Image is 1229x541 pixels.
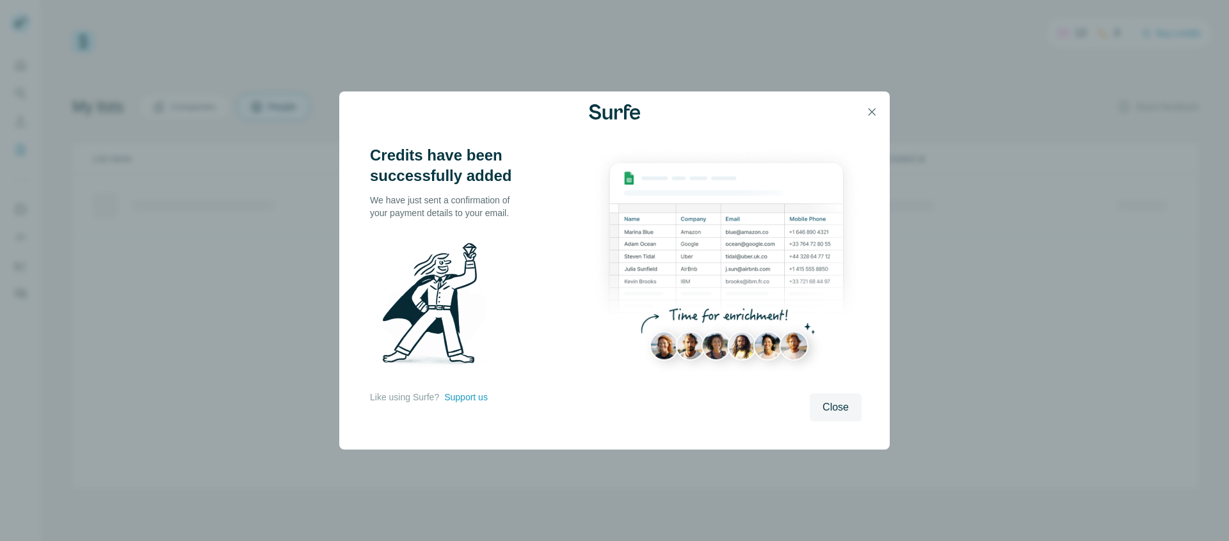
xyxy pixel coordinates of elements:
[370,194,524,219] p: We have just sent a confirmation of your payment details to your email.
[370,145,524,186] h3: Credits have been successfully added
[444,391,488,404] button: Support us
[810,393,862,421] button: Close
[591,145,862,385] img: Enrichment Hub - Sheet Preview
[370,391,439,404] p: Like using Surfe?
[589,104,640,120] img: Surfe Logo
[370,235,503,378] img: Surfe Illustration - Man holding diamond
[823,400,849,415] span: Close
